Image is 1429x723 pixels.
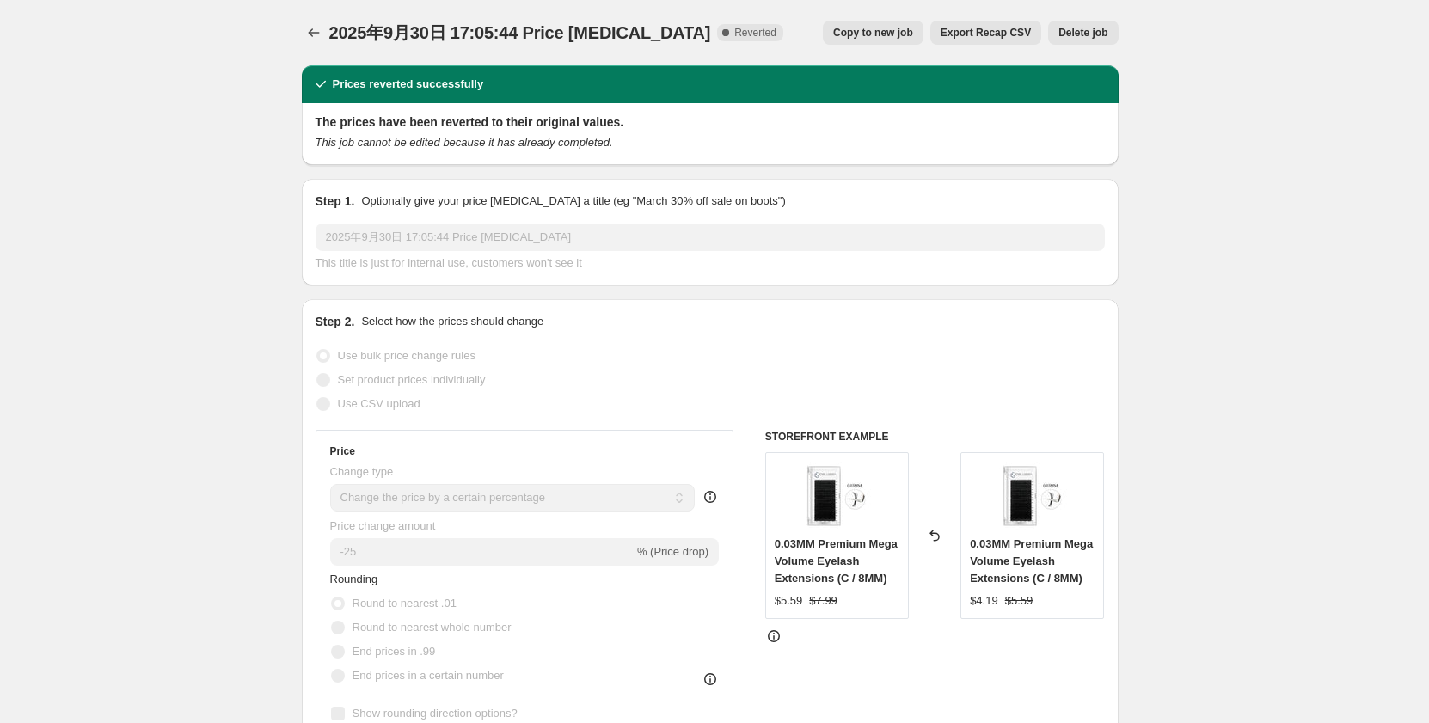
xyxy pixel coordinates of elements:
img: 0-03mm-premium-mega-volume-eyelash-extensions_80x.jpg [998,462,1067,530]
p: Select how the prices should change [361,313,543,330]
h2: Prices reverted successfully [333,76,484,93]
span: Show rounding direction options? [353,707,518,720]
button: Export Recap CSV [930,21,1041,45]
h6: STOREFRONT EXAMPLE [765,430,1105,444]
input: -15 [330,538,634,566]
span: $4.19 [970,594,998,607]
span: % (Price drop) [637,545,708,558]
span: Copy to new job [833,26,913,40]
i: This job cannot be edited because it has already completed. [316,136,613,149]
span: Reverted [734,26,776,40]
span: Use CSV upload [338,397,420,410]
span: $5.59 [775,594,803,607]
span: Set product prices individually [338,373,486,386]
span: Round to nearest whole number [353,621,512,634]
p: Optionally give your price [MEDICAL_DATA] a title (eg "March 30% off sale on boots") [361,193,785,210]
h2: Step 2. [316,313,355,330]
h2: Step 1. [316,193,355,210]
span: 0.03MM Premium Mega Volume Eyelash Extensions (C / 8MM) [970,537,1093,585]
span: Delete job [1058,26,1107,40]
button: Delete job [1048,21,1118,45]
button: Copy to new job [823,21,923,45]
span: This title is just for internal use, customers won't see it [316,256,582,269]
button: Price change jobs [302,21,326,45]
span: End prices in a certain number [353,669,504,682]
span: $7.99 [809,594,837,607]
span: End prices in .99 [353,645,436,658]
span: $5.59 [1005,594,1033,607]
div: help [702,488,719,505]
span: 0.03MM Premium Mega Volume Eyelash Extensions (C / 8MM) [775,537,898,585]
span: Change type [330,465,394,478]
span: Export Recap CSV [941,26,1031,40]
span: Use bulk price change rules [338,349,475,362]
span: Round to nearest .01 [353,597,457,610]
span: Rounding [330,573,378,585]
img: 0-03mm-premium-mega-volume-eyelash-extensions_80x.jpg [802,462,871,530]
span: Price change amount [330,519,436,532]
h3: Price [330,444,355,458]
input: 30% off holiday sale [316,224,1105,251]
h2: The prices have been reverted to their original values. [316,113,1105,131]
span: 2025年9月30日 17:05:44 Price [MEDICAL_DATA] [329,23,711,42]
